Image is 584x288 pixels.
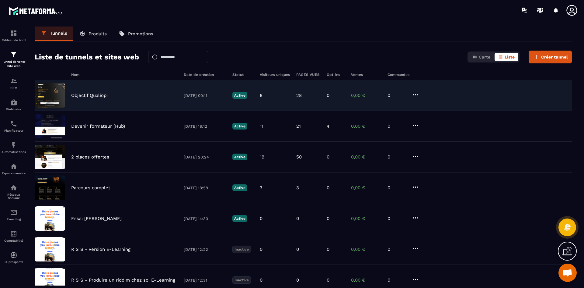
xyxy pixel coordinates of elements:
[184,247,226,252] p: [DATE] 12:22
[232,73,254,77] h6: Statut
[10,141,17,149] img: automations
[2,38,26,42] p: Tableau de bord
[2,94,26,116] a: automationsautomationsWebinaire
[184,124,226,129] p: [DATE] 18:12
[388,247,406,252] p: 0
[388,123,406,129] p: 0
[35,145,65,169] img: image
[35,206,65,231] img: image
[2,239,26,242] p: Comptabilité
[10,209,17,216] img: email
[260,93,262,98] p: 8
[351,123,381,129] p: 0,00 €
[541,54,568,60] span: Créer tunnel
[71,93,108,98] p: Objectif Qualiopi
[232,276,251,284] p: Inactive
[388,73,409,77] h6: Commandes
[10,99,17,106] img: automations
[2,60,26,68] p: Tunnel de vente Site web
[2,158,26,180] a: automationsautomationsEspace membre
[388,154,406,160] p: 0
[2,116,26,137] a: schedulerschedulerPlanificateur
[260,154,264,160] p: 19
[260,185,262,190] p: 3
[388,277,406,283] p: 0
[2,137,26,158] a: automationsautomationsAutomatisations
[505,55,515,59] span: Liste
[296,216,299,221] p: 0
[351,277,381,283] p: 0,00 €
[388,93,406,98] p: 0
[2,193,26,200] p: Réseaux Sociaux
[327,247,329,252] p: 0
[232,246,251,253] p: Inactive
[2,260,26,264] p: IA prospects
[2,73,26,94] a: formationformationCRM
[71,154,109,160] p: 2 places offertes
[558,264,577,282] a: Ouvrir le chat
[71,247,130,252] p: R S S - Version E-Learning
[260,123,263,129] p: 11
[2,172,26,175] p: Espace membre
[71,123,125,129] p: Devenir formateur (Hub)
[2,204,26,226] a: emailemailE-mailing
[351,185,381,190] p: 0,00 €
[351,154,381,160] p: 0,00 €
[184,278,226,283] p: [DATE] 12:31
[232,123,247,130] p: Active
[71,73,178,77] h6: Nom
[113,27,159,41] a: Promotions
[71,277,175,283] p: R S S - Produire un riddim chez soi E-Learning
[10,184,17,191] img: social-network
[296,154,302,160] p: 50
[35,237,65,261] img: image
[296,185,299,190] p: 3
[2,108,26,111] p: Webinaire
[296,73,321,77] h6: PAGES VUES
[260,216,262,221] p: 0
[184,216,226,221] p: [DATE] 14:30
[128,31,153,37] p: Promotions
[351,73,381,77] h6: Ventes
[10,230,17,237] img: accountant
[2,25,26,46] a: formationformationTableau de bord
[184,93,226,98] p: [DATE] 00:11
[296,123,301,129] p: 21
[351,93,381,98] p: 0,00 €
[232,92,247,99] p: Active
[327,185,329,190] p: 0
[388,185,406,190] p: 0
[35,27,73,41] a: Tunnels
[296,93,302,98] p: 28
[2,46,26,73] a: formationformationTunnel de vente Site web
[89,31,107,37] p: Produits
[184,155,226,159] p: [DATE] 20:24
[50,30,67,36] p: Tunnels
[184,73,226,77] h6: Date de création
[35,114,65,138] img: image
[327,123,329,129] p: 4
[327,93,329,98] p: 0
[479,55,490,59] span: Carte
[10,163,17,170] img: automations
[73,27,113,41] a: Produits
[184,186,226,190] p: [DATE] 18:58
[232,184,247,191] p: Active
[260,73,290,77] h6: Visiteurs uniques
[529,51,572,63] button: Créer tunnel
[351,247,381,252] p: 0,00 €
[388,216,406,221] p: 0
[296,247,299,252] p: 0
[260,277,262,283] p: 0
[260,247,262,252] p: 0
[495,53,518,61] button: Liste
[296,277,299,283] p: 0
[9,5,63,16] img: logo
[469,53,494,61] button: Carte
[327,277,329,283] p: 0
[2,180,26,204] a: social-networksocial-networkRéseaux Sociaux
[2,226,26,247] a: accountantaccountantComptabilité
[2,86,26,90] p: CRM
[35,83,65,108] img: image
[351,216,381,221] p: 0,00 €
